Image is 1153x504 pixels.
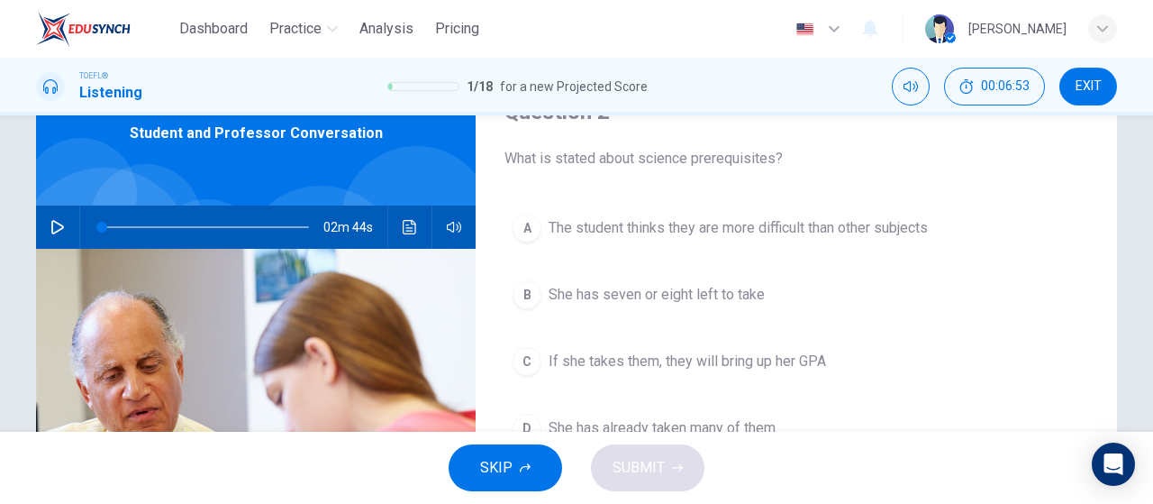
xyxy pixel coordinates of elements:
span: Student and Professor Conversation [130,123,383,144]
button: Click to see the audio transcription [395,206,424,249]
span: Analysis [359,18,413,40]
span: She has seven or eight left to take [549,284,765,306]
span: Pricing [435,18,479,40]
div: Hide [944,68,1045,105]
div: B [513,280,541,309]
span: SKIP [480,455,513,481]
button: SKIP [449,444,562,491]
img: en [794,23,816,36]
div: C [513,347,541,376]
img: Profile picture [925,14,954,43]
span: TOEFL® [79,69,108,82]
button: 00:06:53 [944,68,1045,105]
span: 1 / 18 [467,76,493,97]
span: 00:06:53 [981,79,1030,94]
span: She has already taken many of them [549,417,776,439]
span: The student thinks they are more difficult than other subjects [549,217,928,239]
a: EduSynch logo [36,11,172,47]
div: Open Intercom Messenger [1092,443,1135,486]
button: BShe has seven or eight left to take [504,272,1088,317]
button: CIf she takes them, they will bring up her GPA [504,339,1088,384]
button: DShe has already taken many of them [504,406,1088,451]
span: What is stated about science prerequisites? [504,148,1088,170]
img: EduSynch logo [36,11,131,47]
button: AThe student thinks they are more difficult than other subjects [504,206,1088,251]
span: EXIT [1076,79,1102,94]
h1: Listening [79,82,142,104]
button: Practice [262,13,345,45]
div: D [513,414,541,443]
button: EXIT [1059,68,1117,105]
div: [PERSON_NAME] [968,18,1067,40]
span: for a new Projected Score [500,76,648,97]
span: Practice [269,18,322,40]
button: Analysis [352,13,421,45]
div: Mute [892,68,930,105]
span: If she takes them, they will bring up her GPA [549,351,826,372]
button: Pricing [428,13,486,45]
span: Dashboard [179,18,248,40]
button: Dashboard [172,13,255,45]
span: 02m 44s [323,206,387,249]
div: A [513,214,541,243]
